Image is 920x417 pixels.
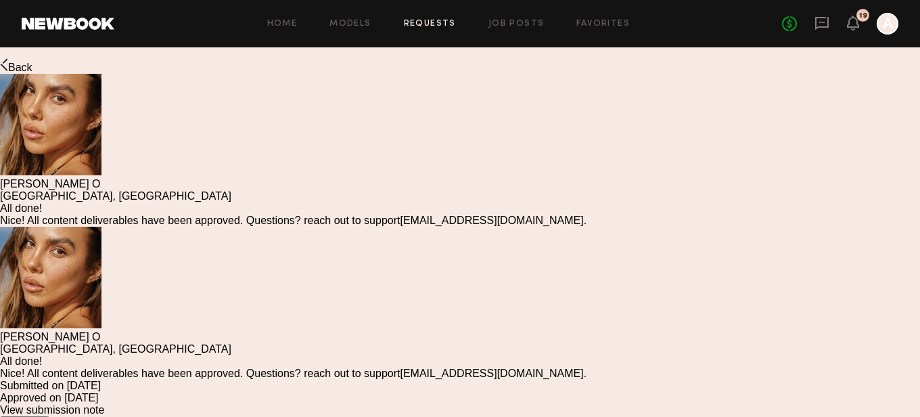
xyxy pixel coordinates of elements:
a: A [877,13,898,35]
a: Models [329,20,371,28]
span: [EMAIL_ADDRESS][DOMAIN_NAME] [400,215,583,226]
span: Back [8,62,32,73]
a: Requests [404,20,456,28]
a: Job Posts [488,20,545,28]
span: [EMAIL_ADDRESS][DOMAIN_NAME] [400,368,583,379]
a: Home [267,20,298,28]
a: Favorites [576,20,630,28]
div: 19 [859,12,867,20]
